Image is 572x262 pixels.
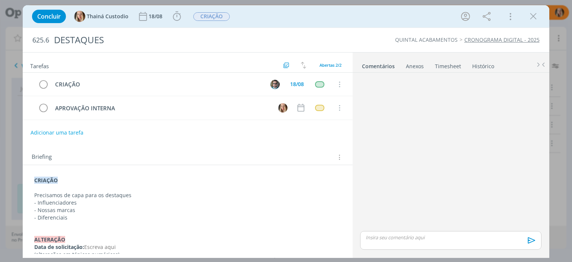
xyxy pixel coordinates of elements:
img: T [74,11,85,22]
div: dialog [23,5,549,258]
span: Abertas 2/2 [320,62,341,68]
div: Anexos [406,63,424,70]
button: Concluir [32,10,66,23]
a: Histórico [472,59,495,70]
button: TThainá Custodio [74,11,128,22]
button: CRIAÇÃO [193,12,230,21]
a: QUINTAL ACABAMENTOS [395,36,458,43]
button: T [277,102,289,113]
button: R [270,79,281,90]
p: Precisamos de capa para os destaques [34,192,341,199]
a: Comentários [362,59,395,70]
span: Tarefas [30,61,49,70]
div: DESTAQUES [51,31,325,49]
p: (alterações em tópicos numéricos) [34,251,341,258]
div: 18/08 [290,82,304,87]
a: Timesheet [435,59,461,70]
span: 625.6 [32,36,49,44]
img: arrow-down-up.svg [301,62,306,69]
span: Concluir [37,13,61,19]
strong: ALTERAÇÃO [34,236,65,243]
span: Briefing [32,152,52,162]
div: APROVAÇÃO INTERNA [52,104,271,113]
a: CRONOGRAMA DIGITAL - 2025 [464,36,540,43]
p: - Influenciadores [34,199,341,206]
img: R [270,80,280,89]
img: T [278,103,287,113]
div: CRIAÇÃO [52,80,263,89]
span: Escreva aqui [84,243,116,250]
p: - Nossas marcas [34,206,341,214]
strong: CRIAÇÃO [34,177,58,184]
span: Thainá Custodio [87,14,128,19]
div: 18/08 [149,14,164,19]
button: Adicionar uma tarefa [30,126,84,139]
strong: Data de solicitação: [34,243,84,250]
p: - Diferenciais [34,214,341,221]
